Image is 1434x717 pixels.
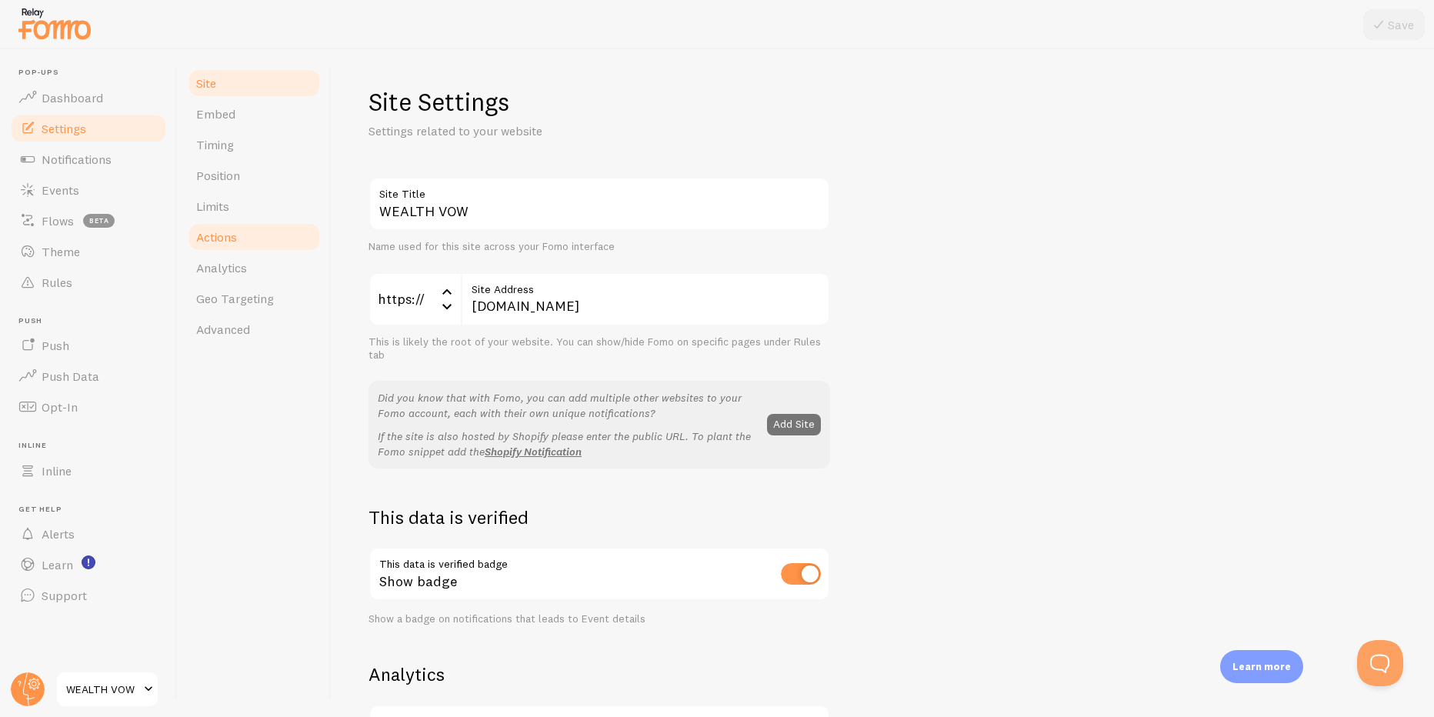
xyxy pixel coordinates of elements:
div: Name used for this site across your Fomo interface [369,240,830,254]
a: Actions [187,222,322,252]
a: WEALTH VOW [55,671,159,708]
span: Theme [42,244,80,259]
span: beta [83,214,115,228]
span: Rules [42,275,72,290]
a: Inline [9,455,168,486]
a: Support [9,580,168,611]
span: Support [42,588,87,603]
button: Add Site [767,414,821,435]
span: Pop-ups [18,68,168,78]
span: Flows [42,213,74,228]
span: Embed [196,106,235,122]
span: Advanced [196,322,250,337]
a: Push Data [9,361,168,392]
span: Events [42,182,79,198]
span: Inline [18,441,168,451]
a: Timing [187,129,322,160]
p: Settings related to your website [369,122,738,140]
a: Geo Targeting [187,283,322,314]
div: Show a badge on notifications that leads to Event details [369,612,830,626]
span: Push Data [42,369,99,384]
p: If the site is also hosted by Shopify please enter the public URL. To plant the Fomo snippet add the [378,429,758,459]
span: Position [196,168,240,183]
img: fomo-relay-logo-orange.svg [16,4,93,43]
a: Theme [9,236,168,267]
iframe: Help Scout Beacon - Open [1357,640,1403,686]
a: Embed [187,98,322,129]
a: Push [9,330,168,361]
span: Push [18,316,168,326]
span: Settings [42,121,86,136]
div: https:// [369,272,461,326]
a: Events [9,175,168,205]
span: Learn [42,557,73,572]
p: Did you know that with Fomo, you can add multiple other websites to your Fomo account, each with ... [378,390,758,421]
svg: <p>Watch New Feature Tutorials!</p> [82,555,95,569]
span: Opt-In [42,399,78,415]
div: Show badge [369,547,830,603]
span: Limits [196,198,229,214]
span: Analytics [196,260,247,275]
a: Position [187,160,322,191]
a: Analytics [187,252,322,283]
span: Inline [42,463,72,479]
span: Alerts [42,526,75,542]
span: Actions [196,229,237,245]
a: Limits [187,191,322,222]
label: Site Title [369,177,830,203]
h2: This data is verified [369,505,830,529]
a: Advanced [187,314,322,345]
span: Dashboard [42,90,103,105]
a: Alerts [9,519,168,549]
span: Timing [196,137,234,152]
span: WEALTH VOW [66,680,139,699]
label: Site Address [461,272,830,298]
a: Flows beta [9,205,168,236]
span: Notifications [42,152,112,167]
h1: Site Settings [369,86,830,118]
a: Site [187,68,322,98]
a: Learn [9,549,168,580]
a: Opt-In [9,392,168,422]
a: Dashboard [9,82,168,113]
a: Rules [9,267,168,298]
span: Get Help [18,505,168,515]
a: Shopify Notification [485,445,582,459]
span: Site [196,75,216,91]
input: myhonestcompany.com [461,272,830,326]
a: Settings [9,113,168,144]
p: Learn more [1232,659,1291,674]
h2: Analytics [369,662,830,686]
span: Geo Targeting [196,291,274,306]
a: Notifications [9,144,168,175]
span: Push [42,338,69,353]
div: Learn more [1220,650,1303,683]
div: This is likely the root of your website. You can show/hide Fomo on specific pages under Rules tab [369,335,830,362]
